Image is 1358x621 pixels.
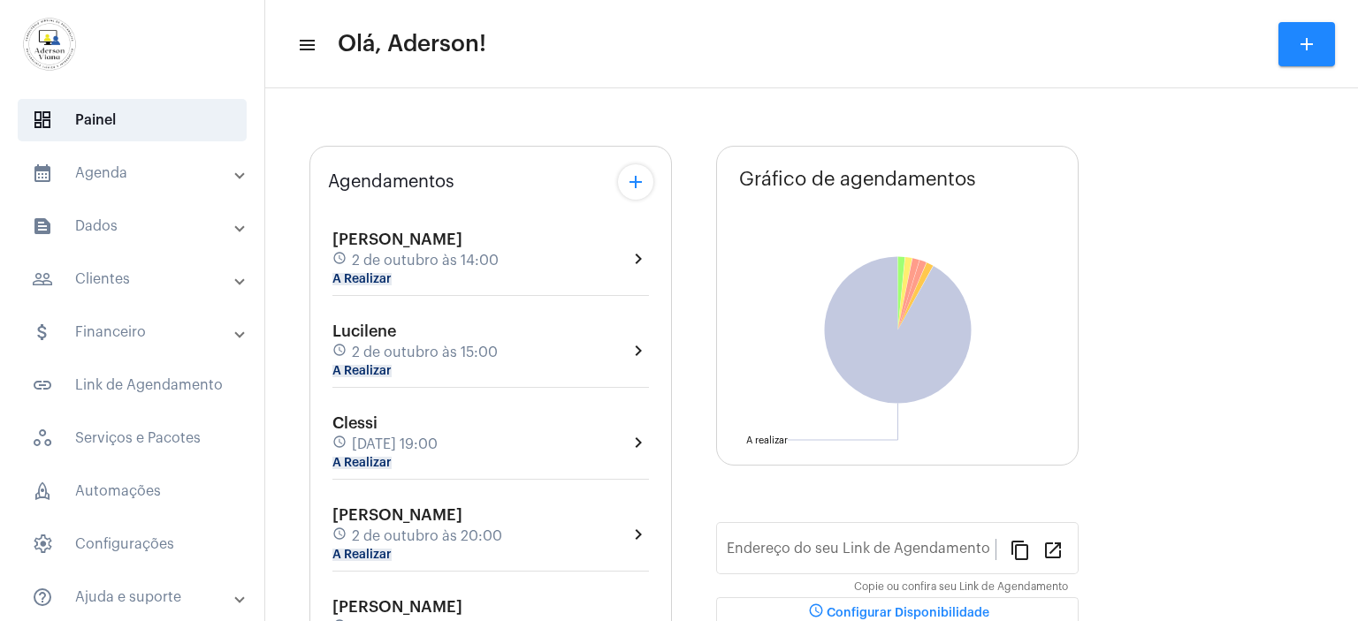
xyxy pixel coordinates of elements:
mat-panel-title: Ajuda e suporte [32,587,236,608]
span: [PERSON_NAME] [332,507,462,523]
span: 2 de outubro às 14:00 [352,253,499,269]
mat-panel-title: Dados [32,216,236,237]
mat-chip: A Realizar [332,549,392,561]
mat-icon: sidenav icon [297,34,315,56]
span: Clessi [332,415,378,431]
mat-icon: schedule [332,435,348,454]
mat-icon: schedule [332,526,348,546]
span: Configurar Disponibilidade [805,607,989,619]
img: d7e3195d-0907-1efa-a796-b593d293ae59.png [14,9,85,80]
span: Configurações [18,523,247,565]
mat-icon: schedule [332,251,348,270]
text: A realizar [746,435,788,445]
mat-icon: chevron_right [628,524,649,545]
mat-icon: sidenav icon [32,322,53,343]
span: Lucilene [332,323,396,339]
span: Gráfico de agendamentos [739,169,976,190]
span: Painel [18,99,247,141]
span: sidenav icon [32,481,53,502]
mat-hint: Copie ou confira seu Link de Agendamento [854,581,1068,594]
mat-panel-title: Clientes [32,269,236,290]
mat-icon: sidenav icon [32,269,53,290]
mat-expansion-panel-header: sidenav iconAjuda e suporte [11,576,264,618]
span: 2 de outubro às 15:00 [352,345,498,360]
mat-icon: sidenav icon [32,587,53,608]
span: Agendamentos [328,172,454,192]
mat-panel-title: Financeiro [32,322,236,343]
span: sidenav icon [32,428,53,449]
mat-chip: A Realizar [332,365,392,377]
mat-icon: add [625,171,646,193]
span: [PERSON_NAME] [332,599,462,615]
mat-icon: schedule [332,343,348,362]
mat-chip: A Realizar [332,273,392,285]
span: Link de Agendamento [18,364,247,406]
mat-expansion-panel-header: sidenav iconClientes [11,258,264,300]
span: Serviços e Pacotes [18,417,247,459]
span: sidenav icon [32,110,53,131]
span: Olá, Aderson! [338,30,486,58]
mat-icon: chevron_right [628,248,649,269]
mat-icon: chevron_right [628,340,649,361]
span: [PERSON_NAME] [332,231,462,247]
span: [DATE] 19:00 [352,436,438,452]
span: Automações [18,470,247,512]
input: Link [727,544,996,560]
mat-icon: sidenav icon [32,375,53,396]
mat-expansion-panel-header: sidenav iconDados [11,205,264,247]
mat-expansion-panel-header: sidenav iconFinanceiro [11,311,264,353]
mat-chip: A Realizar [332,457,392,469]
mat-icon: open_in_new [1042,539,1064,560]
mat-expansion-panel-header: sidenav iconAgenda [11,152,264,194]
mat-icon: sidenav icon [32,163,53,184]
mat-icon: sidenav icon [32,216,53,237]
mat-icon: add [1296,34,1317,55]
mat-panel-title: Agenda [32,163,236,184]
span: 2 de outubro às 20:00 [352,528,502,544]
span: sidenav icon [32,534,53,555]
mat-icon: content_copy [1010,539,1031,560]
mat-icon: chevron_right [628,432,649,453]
